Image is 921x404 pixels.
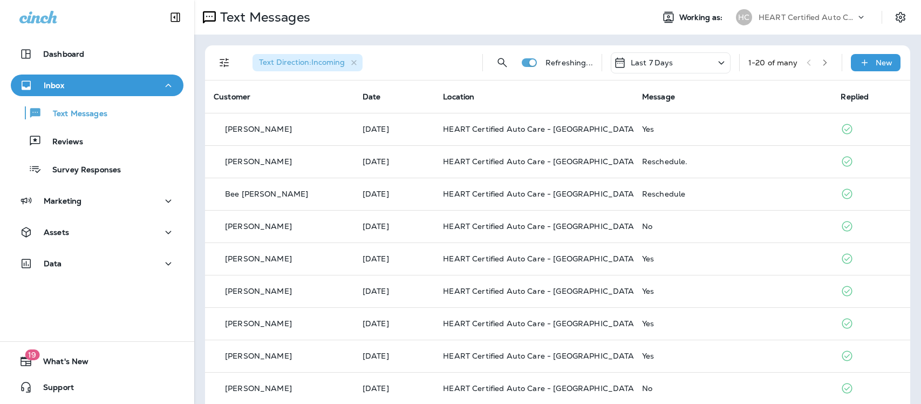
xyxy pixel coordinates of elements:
[214,92,250,102] span: Customer
[11,158,183,180] button: Survey Responses
[841,92,869,102] span: Replied
[11,253,183,274] button: Data
[642,125,824,133] div: Yes
[11,43,183,65] button: Dashboard
[891,8,910,27] button: Settings
[44,228,69,237] p: Assets
[42,137,83,147] p: Reviews
[642,254,824,263] div: Yes
[642,352,824,360] div: Yes
[748,58,798,67] div: 1 - 20 of many
[443,286,637,296] span: HEART Certified Auto Care - [GEOGRAPHIC_DATA]
[225,222,292,231] p: [PERSON_NAME]
[160,6,190,28] button: Collapse Sidebar
[363,384,426,393] p: Aug 31, 2025 09:03 AM
[44,81,64,90] p: Inbox
[42,165,121,176] p: Survey Responses
[642,190,824,198] div: Reschedule
[443,319,637,328] span: HEART Certified Auto Care - [GEOGRAPHIC_DATA]
[11,376,183,398] button: Support
[443,351,637,361] span: HEART Certified Auto Care - [GEOGRAPHIC_DATA]
[225,125,292,133] p: [PERSON_NAME]
[363,319,426,328] p: Aug 31, 2025 09:05 AM
[363,190,426,198] p: Aug 31, 2025 11:16 AM
[642,157,824,166] div: Reschedule.
[363,157,426,166] p: Aug 31, 2025 12:07 PM
[443,92,474,102] span: Location
[11,221,183,243] button: Assets
[25,349,39,360] span: 19
[642,287,824,295] div: Yes
[736,9,752,25] div: HC
[225,319,292,328] p: [PERSON_NAME]
[363,254,426,263] p: Aug 31, 2025 09:06 AM
[214,52,235,73] button: Filters
[492,52,513,73] button: Search Messages
[363,222,426,231] p: Aug 31, 2025 09:56 AM
[44,197,81,205] p: Marketing
[225,254,292,263] p: [PERSON_NAME]
[876,58,892,67] p: New
[443,189,637,199] span: HEART Certified Auto Care - [GEOGRAPHIC_DATA]
[225,352,292,360] p: [PERSON_NAME]
[631,58,673,67] p: Last 7 Days
[642,319,824,328] div: Yes
[642,222,824,231] div: No
[443,383,637,393] span: HEART Certified Auto Care - [GEOGRAPHIC_DATA]
[642,384,824,393] div: No
[11,102,183,124] button: Text Messages
[11,75,183,96] button: Inbox
[225,384,292,393] p: [PERSON_NAME]
[759,13,856,22] p: HEART Certified Auto Care
[11,190,183,212] button: Marketing
[43,50,84,58] p: Dashboard
[443,157,637,166] span: HEART Certified Auto Care - [GEOGRAPHIC_DATA]
[363,287,426,295] p: Aug 31, 2025 09:05 AM
[443,124,637,134] span: HEART Certified Auto Care - [GEOGRAPHIC_DATA]
[679,13,725,22] span: Working as:
[545,58,593,67] p: Refreshing...
[225,190,308,198] p: Bee [PERSON_NAME]
[363,352,426,360] p: Aug 31, 2025 09:04 AM
[642,92,675,102] span: Message
[11,130,183,152] button: Reviews
[443,254,637,264] span: HEART Certified Auto Care - [GEOGRAPHIC_DATA]
[225,287,292,295] p: [PERSON_NAME]
[216,9,310,25] p: Text Messages
[32,357,88,370] span: What's New
[253,54,363,71] div: Text Direction:Incoming
[225,157,292,166] p: [PERSON_NAME]
[42,109,107,119] p: Text Messages
[44,259,62,268] p: Data
[11,351,183,372] button: 19What's New
[363,125,426,133] p: Aug 31, 2025 12:32 PM
[259,57,345,67] span: Text Direction : Incoming
[363,92,381,102] span: Date
[32,383,74,396] span: Support
[443,221,637,231] span: HEART Certified Auto Care - [GEOGRAPHIC_DATA]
